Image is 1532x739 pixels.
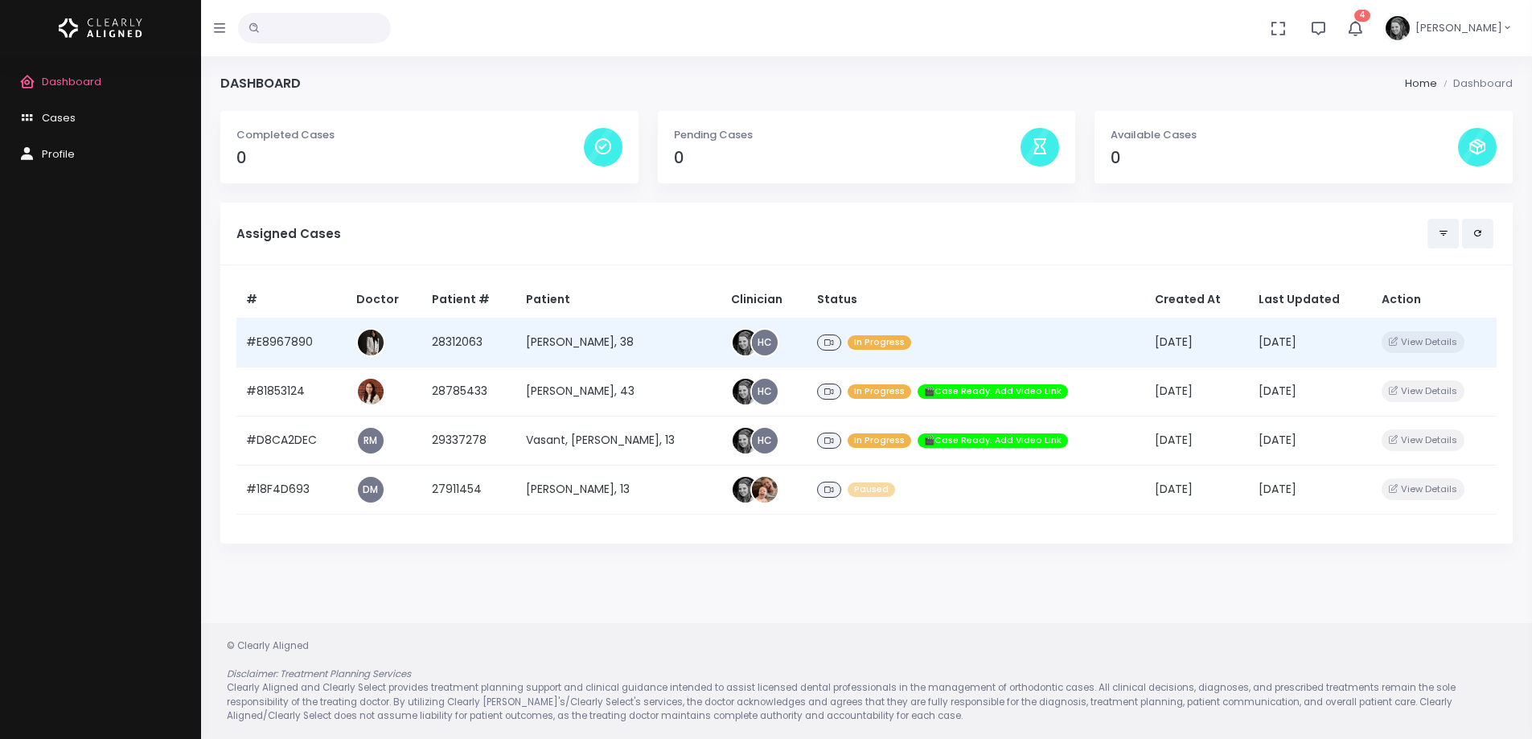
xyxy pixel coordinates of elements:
span: [DATE] [1259,481,1296,497]
span: [DATE] [1259,334,1296,350]
li: Dashboard [1437,76,1513,92]
span: In Progress [848,384,911,400]
a: HC [752,379,778,404]
td: [PERSON_NAME], 13 [516,465,721,514]
span: [DATE] [1259,383,1296,399]
button: View Details [1382,380,1464,402]
a: HC [752,330,778,355]
a: DM [358,477,384,503]
td: [PERSON_NAME], 38 [516,318,721,367]
span: Profile [42,146,75,162]
h4: 0 [674,149,1021,167]
th: Created At [1145,281,1249,318]
div: © Clearly Aligned Clearly Aligned and Clearly Select provides treatment planning support and clin... [211,639,1522,724]
span: 🎬Case Ready. Add Video Link [918,384,1068,400]
span: Cases [42,110,76,125]
h5: Assigned Cases [236,227,1427,241]
td: 28312063 [422,318,516,367]
span: 🎬Case Ready. Add Video Link [918,433,1068,449]
th: Clinician [721,281,807,318]
a: RM [358,428,384,454]
td: [PERSON_NAME], 43 [516,367,721,416]
td: #18F4D693 [236,465,347,514]
th: # [236,281,347,318]
td: #D8CA2DEC [236,416,347,465]
td: 29337278 [422,416,516,465]
a: HC [752,428,778,454]
span: Paused [848,482,895,498]
p: Available Cases [1111,127,1458,143]
td: #81853124 [236,367,347,416]
button: View Details [1382,429,1464,451]
img: Header Avatar [1383,14,1412,43]
span: [DATE] [1155,481,1193,497]
span: [DATE] [1155,383,1193,399]
th: Patient # [422,281,516,318]
span: [DATE] [1259,432,1296,448]
h4: Dashboard [220,76,301,91]
span: [DATE] [1155,432,1193,448]
td: 28785433 [422,367,516,416]
th: Last Updated [1249,281,1372,318]
span: [DATE] [1155,334,1193,350]
th: Patient [516,281,721,318]
h4: 0 [236,149,584,167]
td: Vasant, [PERSON_NAME], 13 [516,416,721,465]
span: In Progress [848,335,911,351]
span: 4 [1354,10,1370,22]
span: In Progress [848,433,911,449]
th: Action [1372,281,1497,318]
img: Logo Horizontal [59,11,142,45]
span: Dashboard [42,74,101,89]
p: Pending Cases [674,127,1021,143]
li: Home [1405,76,1437,92]
button: View Details [1382,478,1464,500]
button: View Details [1382,331,1464,353]
h4: 0 [1111,149,1458,167]
p: Completed Cases [236,127,584,143]
th: Doctor [347,281,422,318]
th: Status [807,281,1145,318]
td: #E8967890 [236,318,347,367]
em: Disclaimer: Treatment Planning Services [227,667,411,680]
span: [PERSON_NAME] [1415,20,1502,36]
td: 27911454 [422,465,516,514]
